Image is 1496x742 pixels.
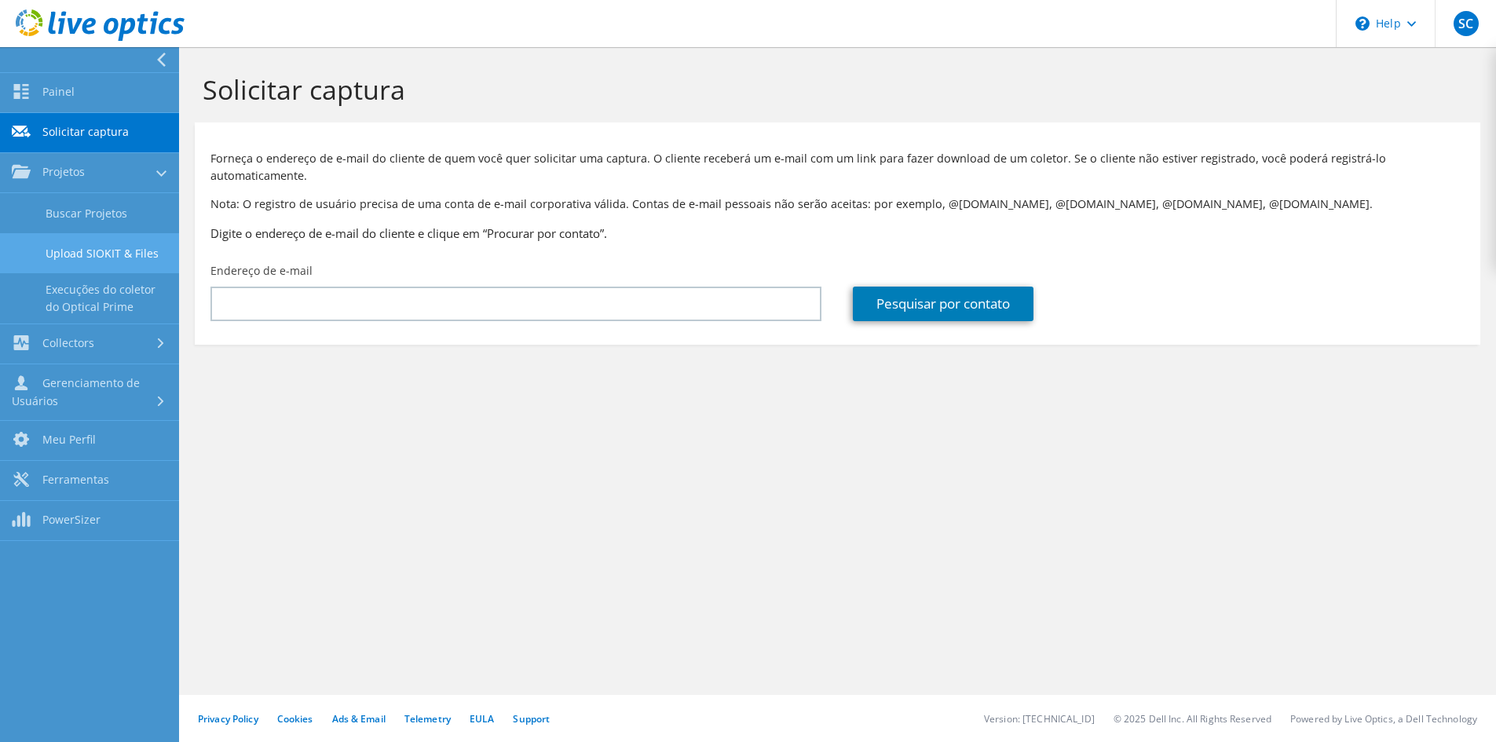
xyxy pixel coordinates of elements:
a: Cookies [277,712,313,726]
a: Pesquisar por contato [853,287,1033,321]
li: © 2025 Dell Inc. All Rights Reserved [1114,712,1271,726]
a: Telemetry [404,712,451,726]
label: Endereço de e-mail [210,263,313,279]
svg: \n [1355,16,1370,31]
a: EULA [470,712,494,726]
a: Ads & Email [332,712,386,726]
h1: Solicitar captura [203,73,1465,106]
li: Version: [TECHNICAL_ID] [984,712,1095,726]
li: Powered by Live Optics, a Dell Technology [1290,712,1477,726]
p: Nota: O registro de usuário precisa de uma conta de e-mail corporativa válida. Contas de e-mail p... [210,196,1465,213]
a: Privacy Policy [198,712,258,726]
a: Support [513,712,550,726]
p: Forneça o endereço de e-mail do cliente de quem você quer solicitar uma captura. O cliente recebe... [210,150,1465,185]
span: SC [1454,11,1479,36]
h3: Digite o endereço de e-mail do cliente e clique em “Procurar por contato”. [210,225,1465,242]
